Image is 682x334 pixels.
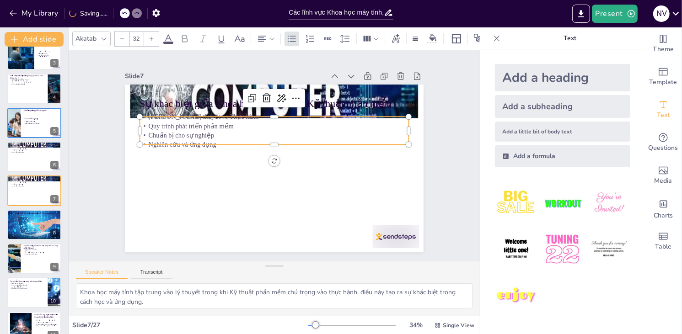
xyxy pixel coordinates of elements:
[7,74,61,104] div: 4
[23,117,59,119] p: Liên quan đến công nghệ
[23,109,59,111] p: Sự tương đồng giữa các ngành
[653,44,674,54] span: Theme
[7,210,61,240] div: 8
[7,244,61,274] div: 9
[34,323,59,325] p: Áp dụng phương pháp phát triển hiện đại
[10,287,45,289] p: Ứng dụng trong nhiều lĩnh vực
[289,6,384,19] input: Insert title
[10,148,59,150] p: Quy trình phát triển phần mềm
[7,142,61,172] div: 6
[37,51,59,53] p: Quản lý và xử lý thông tin
[7,175,61,206] div: 7
[10,178,59,180] p: Sự khác biệt giữa Khoa học máy tính và Kỹ thuật phần mềm
[50,195,59,203] div: 7
[426,34,440,43] div: Background color
[650,77,677,87] span: Template
[653,5,670,23] button: N V
[10,218,59,220] p: Bảo mật thông tin
[10,212,59,214] p: Sự khác biệt giữa Kỹ thuật phần mềm và Công nghệ thông tin
[10,84,45,85] p: Duy trì hoạt động hiệu quả
[140,131,409,140] p: Chuẩn bị cho sự nghiệp
[10,282,45,284] p: Động lực cho đổi mới
[588,228,630,270] img: 6.jpeg
[495,95,630,118] div: Add a subheading
[140,122,409,131] p: Quy trình phát triển phần mềm
[125,72,325,80] div: Slide 7
[34,320,59,322] p: Đảm bảo quy trình phát triển hiệu quả
[131,269,172,279] button: Transcript
[23,254,59,255] p: Nghiên cứu và ứng dụng
[649,143,678,153] span: Questions
[645,225,682,258] div: Add a table
[495,228,537,270] img: 4.jpeg
[10,82,45,84] p: Sự [MEDICAL_DATA] gia của tất cả nhân viên
[443,322,474,329] span: Single View
[10,147,59,148] p: [PERSON_NAME] thuyết vs Thực hành
[37,54,59,56] p: Tối ưu hóa quy trình
[495,182,537,224] img: 1.jpeg
[592,5,638,23] button: Present
[23,121,59,122] p: Cơ hội nghề nghiệp
[10,74,45,80] p: Giới thiệu về Hệ thống thông tin và An toàn thông tin
[657,110,670,120] span: Text
[655,176,672,186] span: Media
[645,93,682,126] div: Add text boxes
[654,211,673,221] span: Charts
[389,32,403,46] div: Text effects
[10,286,45,288] p: Đào tạo thế hệ tiếp theo
[541,182,584,224] img: 2.jpeg
[10,184,59,186] p: Chuẩn bị cho sự nghiệp
[7,108,61,138] div: 5
[588,182,630,224] img: 3.jpeg
[50,59,59,67] div: 3
[10,180,59,182] p: [PERSON_NAME] thuyết vs Thực hành
[495,64,630,91] div: Add a heading
[140,140,409,149] p: Nghiên cứu và ứng dụng
[140,96,409,110] p: Sự khác biệt giữa Khoa học máy tính và Kỹ thuật phần mềm
[50,263,59,271] div: 9
[23,122,59,124] p: Kiến thức lập trình cần thiết
[10,150,59,152] p: Chuẩn bị cho sự nghiệp
[10,284,45,286] p: Nâng cao chất lượng cuộc sống
[645,192,682,225] div: Add charts and graphs
[48,297,59,305] div: 10
[10,79,45,80] p: Thành phần của hệ thống thông tin
[23,119,59,121] p: Giao thoa trong kiến thức
[76,269,128,279] button: Speaker Notes
[495,122,630,142] div: Add a little bit of body text
[10,80,45,82] p: Bảo vệ dữ liệu khỏi mối đe dọa
[23,252,59,254] p: Ảnh hưởng đến lựa chọn nghề nghiệp
[449,32,464,46] div: Layout
[5,32,64,47] button: Add slide
[72,321,308,329] div: Slide 7 / 27
[37,56,59,58] p: Thiết kế hệ thống thông tin
[34,325,59,327] p: Kỹ năng cần thiết cho kỹ sư phần mềm
[541,228,584,270] img: 5.jpeg
[34,322,59,323] p: Đáp ứng nhu cầu người dùng
[405,321,427,329] div: 34 %
[50,127,59,135] div: 5
[645,159,682,192] div: Add images, graphics, shapes or video
[34,313,59,318] p: Vai trò của Kỹ thuật phần mềm trong phát triển sản phẩm
[10,220,59,222] p: Kỹ năng cần thiết cho sự nghiệp
[50,229,59,237] div: 8
[23,250,59,252] p: Quản lý thông tin
[360,32,381,46] div: Column Count
[50,161,59,169] div: 6
[10,144,59,147] p: Sự khác biệt giữa Khoa học máy tính và Kỹ thuật phần mềm
[23,244,59,249] p: Sự khác biệt giữa Khoa học máy tính và Công nghệ thông tin
[645,27,682,60] div: Change the overall theme
[140,112,409,121] p: [PERSON_NAME] thuyết vs Thực hành
[410,32,420,46] div: Border settings
[473,33,484,44] span: Position
[10,152,59,154] p: Nghiên cứu và ứng dụng
[10,182,59,184] p: Quy trình phát triển phần mềm
[37,53,59,54] p: Bảo mật thông tin
[653,5,670,22] div: N V
[23,249,59,250] p: Lý thuyết vs Ứng dụng
[7,40,61,70] div: 3
[7,6,62,21] button: My Library
[7,277,61,307] div: 10
[10,186,59,187] p: Nghiên cứu và ứng dụng
[495,145,630,167] div: Add a formula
